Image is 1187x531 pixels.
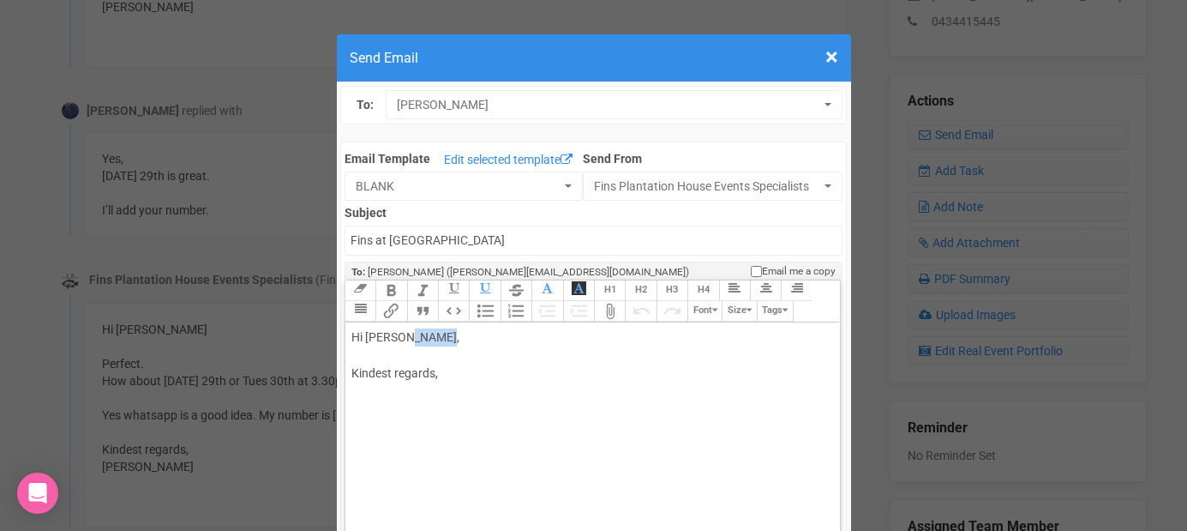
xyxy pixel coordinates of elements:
button: Attach Files [594,301,625,322]
label: To: [357,96,374,114]
a: Edit selected template [440,150,577,172]
button: Size [722,301,756,322]
button: Align Center [750,281,781,301]
div: Open Intercom Messenger [17,473,58,514]
label: Email Template [345,150,430,167]
button: Underline Colour [469,281,500,301]
button: Font Colour [531,281,562,301]
button: Underline [438,281,469,301]
button: Align Right [781,281,812,301]
span: H1 [604,284,616,295]
div: Hi [PERSON_NAME], Kindest regards, [351,329,828,419]
span: Fins Plantation House Events Specialists [594,178,821,195]
button: Quote [407,301,438,322]
span: Email me a copy [762,264,836,279]
button: Strikethrough [501,281,531,301]
button: Heading 3 [656,281,687,301]
button: Redo [656,301,687,322]
button: Heading 2 [625,281,656,301]
button: Font [687,301,722,322]
button: Link [375,301,406,322]
button: Clear Formatting at cursor [345,281,375,301]
button: Font Background [563,281,594,301]
span: × [825,43,838,71]
button: Numbers [501,301,531,322]
h4: Send Email [350,47,838,69]
span: H4 [698,284,710,295]
span: H2 [635,284,647,295]
button: Italic [407,281,438,301]
span: [PERSON_NAME] ([PERSON_NAME][EMAIL_ADDRESS][DOMAIN_NAME]) [368,266,689,278]
button: Heading 4 [687,281,718,301]
label: Send From [583,147,843,167]
strong: To: [351,266,365,278]
button: Bold [375,281,406,301]
span: BLANK [356,178,561,195]
button: Undo [625,301,656,322]
button: Code [438,301,469,322]
label: Subject [345,201,842,221]
button: Tags [757,301,794,322]
span: [PERSON_NAME] [397,96,820,113]
button: Bullets [469,301,500,322]
button: Heading 1 [594,281,625,301]
button: Align Left [719,281,750,301]
button: Decrease Level [531,301,562,322]
button: Align Justified [345,301,375,322]
button: Increase Level [563,301,594,322]
span: H3 [666,284,678,295]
